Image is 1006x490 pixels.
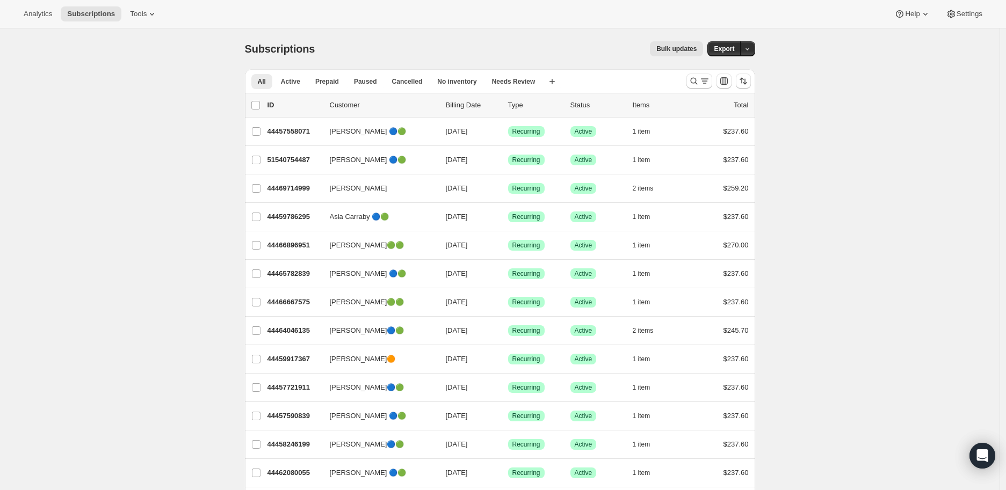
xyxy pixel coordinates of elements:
div: 44457721911[PERSON_NAME]🔵🟢[DATE]SuccessRecurringSuccessActive1 item$237.60 [267,380,749,395]
span: Analytics [24,10,52,18]
span: $259.20 [723,184,749,192]
span: $237.60 [723,469,749,477]
button: 1 item [633,124,662,139]
span: Active [575,326,592,335]
span: Recurring [512,184,540,193]
button: Subscriptions [61,6,121,21]
p: 44465782839 [267,268,321,279]
button: [PERSON_NAME] 🔵🟢 [323,464,431,481]
div: 44458246199[PERSON_NAME]🔵🟢[DATE]SuccessRecurringSuccessActive1 item$237.60 [267,437,749,452]
span: Recurring [512,440,540,449]
p: Status [570,100,624,111]
div: 44464046135[PERSON_NAME]🔵🟢[DATE]SuccessRecurringSuccessActive2 items$245.70 [267,323,749,338]
button: 2 items [633,181,665,196]
span: Subscriptions [67,10,115,18]
span: Active [575,412,592,420]
p: 44459786295 [267,211,321,222]
span: $237.60 [723,127,749,135]
span: 1 item [633,383,650,392]
span: Help [905,10,920,18]
p: 44457721911 [267,382,321,393]
div: 51540754487[PERSON_NAME] 🔵🟢[DATE]SuccessRecurringSuccessActive1 item$237.60 [267,152,749,167]
span: 1 item [633,298,650,306]
span: [DATE] [446,355,468,363]
span: Recurring [512,241,540,250]
span: Asia Carraby 🔵🟢 [330,211,389,222]
button: Help [888,6,937,21]
button: [PERSON_NAME] 🔵🟢 [323,123,431,140]
span: Active [575,355,592,363]
div: Items [633,100,686,111]
span: 1 item [633,355,650,363]
span: Recurring [512,127,540,136]
button: Create new view [544,74,561,89]
span: [PERSON_NAME]🟢🟢 [330,240,404,251]
p: 44462080055 [267,467,321,478]
span: [DATE] [446,184,468,192]
span: [DATE] [446,383,468,391]
span: Active [575,440,592,449]
div: 44457558071[PERSON_NAME] 🔵🟢[DATE]SuccessRecurringSuccessActive1 item$237.60 [267,124,749,139]
button: 1 item [633,437,662,452]
span: [PERSON_NAME]🔵🟢 [330,382,404,393]
span: Active [575,383,592,392]
div: Open Intercom Messenger [969,443,995,469]
span: 1 item [633,241,650,250]
button: 1 item [633,465,662,480]
button: [PERSON_NAME] 🔵🟢 [323,151,431,169]
span: 1 item [633,213,650,221]
span: Active [575,298,592,306]
span: Active [575,184,592,193]
span: [PERSON_NAME] 🔵🟢 [330,467,407,478]
span: Recurring [512,412,540,420]
span: Prepaid [315,77,339,86]
span: Paused [354,77,377,86]
button: [PERSON_NAME] 🔵🟢 [323,407,431,425]
span: [DATE] [446,156,468,164]
button: Customize table column order and visibility [716,74,732,89]
span: [PERSON_NAME]🔵🟢 [330,325,404,336]
span: [PERSON_NAME]🟠 [330,354,396,364]
span: [PERSON_NAME]🟢🟢 [330,297,404,308]
button: [PERSON_NAME] [323,180,431,197]
span: Recurring [512,326,540,335]
span: $237.60 [723,355,749,363]
button: 2 items [633,323,665,338]
button: [PERSON_NAME]🔵🟢 [323,379,431,396]
span: [PERSON_NAME] [330,183,387,194]
button: 1 item [633,408,662,423]
button: Tools [124,6,164,21]
p: Customer [330,100,437,111]
p: 44457558071 [267,126,321,137]
span: Recurring [512,298,540,306]
span: 1 item [633,412,650,420]
button: [PERSON_NAME]🟠 [323,350,431,368]
button: 1 item [633,295,662,310]
button: 1 item [633,152,662,167]
span: [DATE] [446,298,468,306]
button: Bulk updates [650,41,703,56]
span: [PERSON_NAME] 🔵🟢 [330,155,407,165]
span: [DATE] [446,469,468,477]
span: Active [575,469,592,477]
button: 1 item [633,209,662,224]
div: Type [508,100,562,111]
span: Recurring [512,469,540,477]
span: Settings [957,10,982,18]
span: $237.60 [723,440,749,448]
span: Recurring [512,269,540,278]
span: Subscriptions [245,43,315,55]
p: Billing Date [446,100,500,111]
div: 44459786295Asia Carraby 🔵🟢[DATE]SuccessRecurringSuccessActive1 item$237.60 [267,209,749,224]
p: 44464046135 [267,325,321,336]
p: 44459917367 [267,354,321,364]
span: 1 item [633,469,650,477]
span: [PERSON_NAME] 🔵🟢 [330,126,407,137]
span: Recurring [512,156,540,164]
p: 44466896951 [267,240,321,251]
span: $237.60 [723,383,749,391]
span: [DATE] [446,241,468,249]
div: 44466667575[PERSON_NAME]🟢🟢[DATE]SuccessRecurringSuccessActive1 item$237.60 [267,295,749,310]
span: Active [575,156,592,164]
span: [DATE] [446,127,468,135]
